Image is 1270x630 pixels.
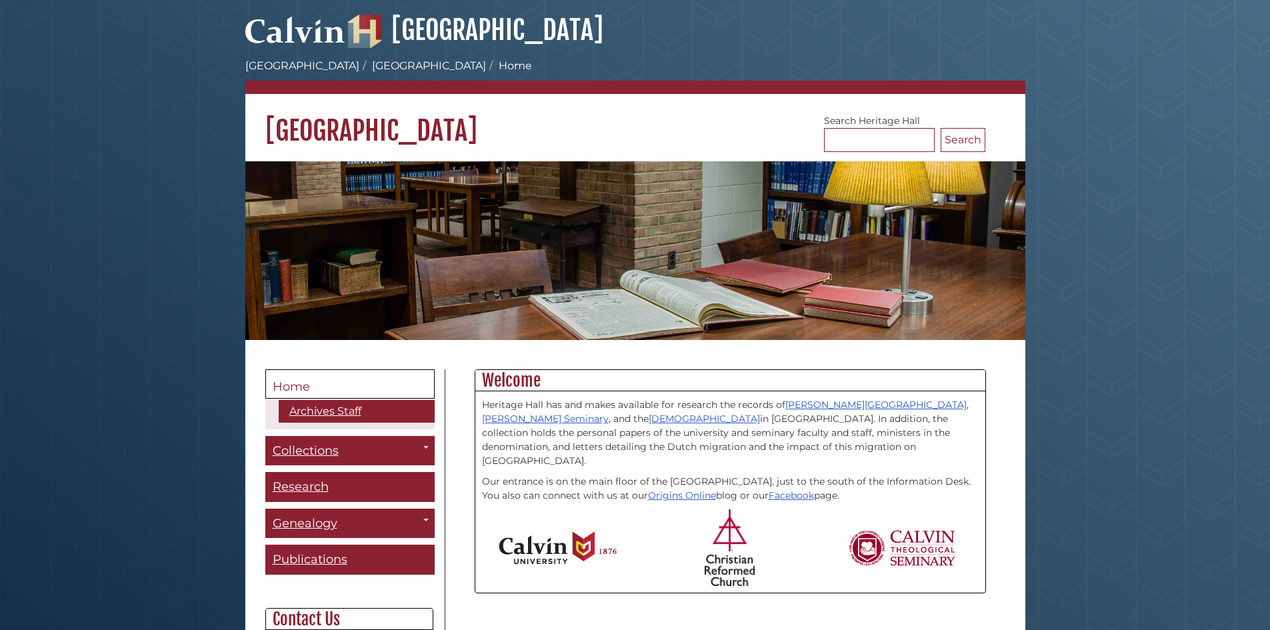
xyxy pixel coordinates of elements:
[265,436,435,466] a: Collections
[482,413,609,425] a: [PERSON_NAME] Seminary
[273,443,339,458] span: Collections
[245,11,345,48] img: Calvin
[785,399,967,411] a: [PERSON_NAME][GEOGRAPHIC_DATA]
[705,509,755,586] img: Christian Reformed Church
[245,58,1025,94] nav: breadcrumb
[482,475,979,503] p: Our entrance is on the main floor of the [GEOGRAPHIC_DATA], just to the south of the Information ...
[499,531,617,565] img: Calvin University
[848,530,956,566] img: Calvin Theological Seminary
[482,398,979,468] p: Heritage Hall has and makes available for research the records of , , and the in [GEOGRAPHIC_DATA...
[265,545,435,575] a: Publications
[348,15,381,48] img: Hekman Library Logo
[273,479,329,494] span: Research
[475,370,985,391] h2: Welcome
[245,59,359,72] a: [GEOGRAPHIC_DATA]
[265,472,435,502] a: Research
[273,516,337,531] span: Genealogy
[245,31,345,43] a: Calvin University
[348,13,603,47] a: [GEOGRAPHIC_DATA]
[769,489,814,501] a: Facebook
[941,128,985,152] button: Search
[265,509,435,539] a: Genealogy
[279,400,435,423] a: Archives Staff
[648,489,716,501] a: Origins Online
[265,369,435,399] a: Home
[273,552,347,567] span: Publications
[245,94,1025,147] h1: [GEOGRAPHIC_DATA]
[649,413,760,425] a: [DEMOGRAPHIC_DATA]
[273,379,310,394] span: Home
[266,609,433,630] h2: Contact Us
[486,58,532,74] li: Home
[372,59,486,72] a: [GEOGRAPHIC_DATA]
